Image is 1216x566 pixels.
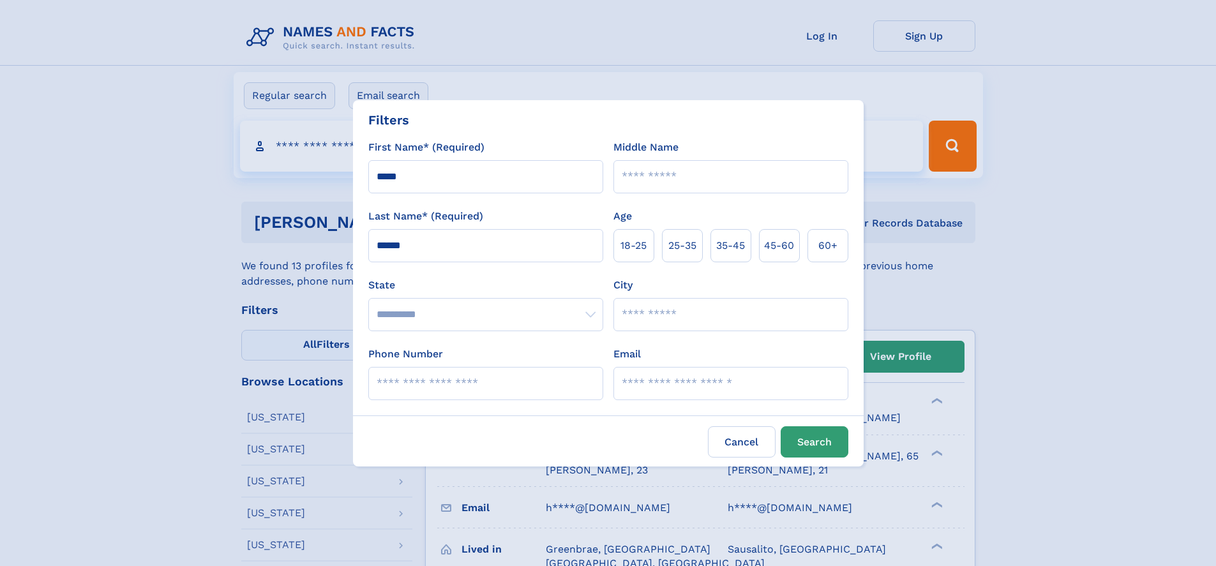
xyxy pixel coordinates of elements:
label: Middle Name [613,140,679,155]
label: Phone Number [368,346,443,362]
label: Cancel [708,426,776,458]
button: Search [781,426,848,458]
span: 45‑60 [764,238,794,253]
span: 18‑25 [620,238,647,253]
span: 25‑35 [668,238,696,253]
span: 60+ [818,238,837,253]
div: Filters [368,110,409,130]
span: 35‑45 [716,238,745,253]
label: Age [613,209,632,224]
label: First Name* (Required) [368,140,484,155]
label: State [368,278,603,293]
label: Email [613,346,641,362]
label: City [613,278,633,293]
label: Last Name* (Required) [368,209,483,224]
